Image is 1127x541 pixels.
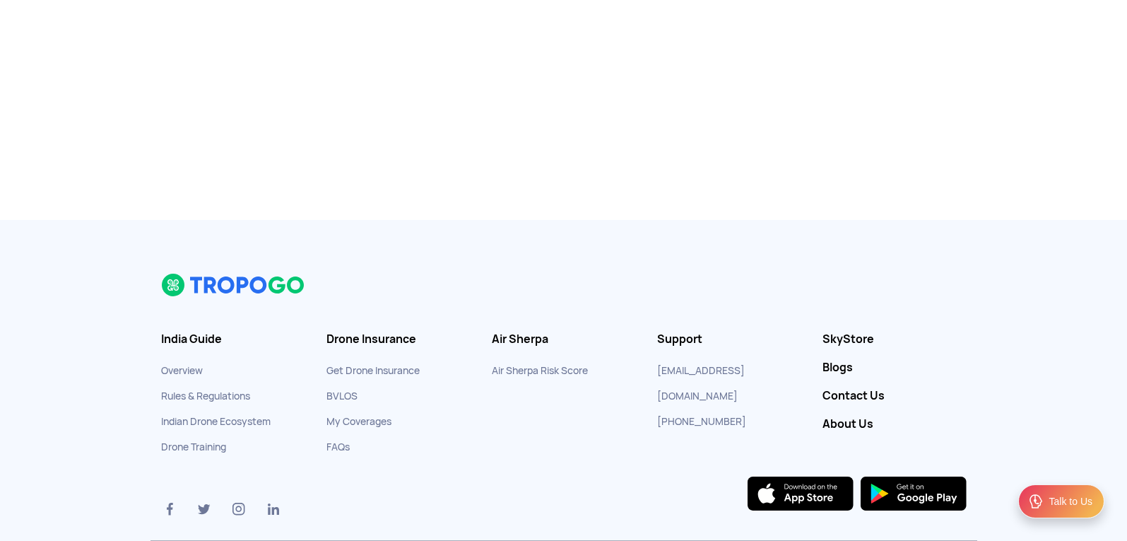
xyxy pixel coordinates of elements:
a: About Us [822,417,967,431]
a: Indian Drone Ecosystem [161,415,271,428]
a: BVLOS [326,390,358,402]
img: logo [161,273,306,297]
img: instagram [230,501,247,518]
img: playstore [861,477,967,511]
h3: Drone Insurance [326,332,471,347]
img: ic_Support.svg [1027,493,1044,510]
a: Air Sherpa Risk Score [492,364,588,377]
a: Get Drone Insurance [326,364,420,377]
h3: Support [657,332,801,347]
a: Contact Us [822,389,967,403]
a: [PHONE_NUMBER] [657,415,746,428]
h3: Air Sherpa [492,332,636,347]
a: FAQs [326,441,350,453]
div: Talk to Us [1049,494,1092,508]
a: SkyStore [822,332,967,347]
a: My Coverages [326,415,391,428]
a: Overview [161,364,203,377]
img: twitter [196,501,213,518]
h3: India Guide [161,332,305,347]
a: Drone Training [161,441,226,453]
img: linkedin [265,501,282,518]
img: facebook [161,501,178,518]
a: Rules & Regulations [161,390,250,402]
img: ios [748,477,854,511]
a: [EMAIL_ADDRESS][DOMAIN_NAME] [657,364,745,402]
a: Blogs [822,361,967,375]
